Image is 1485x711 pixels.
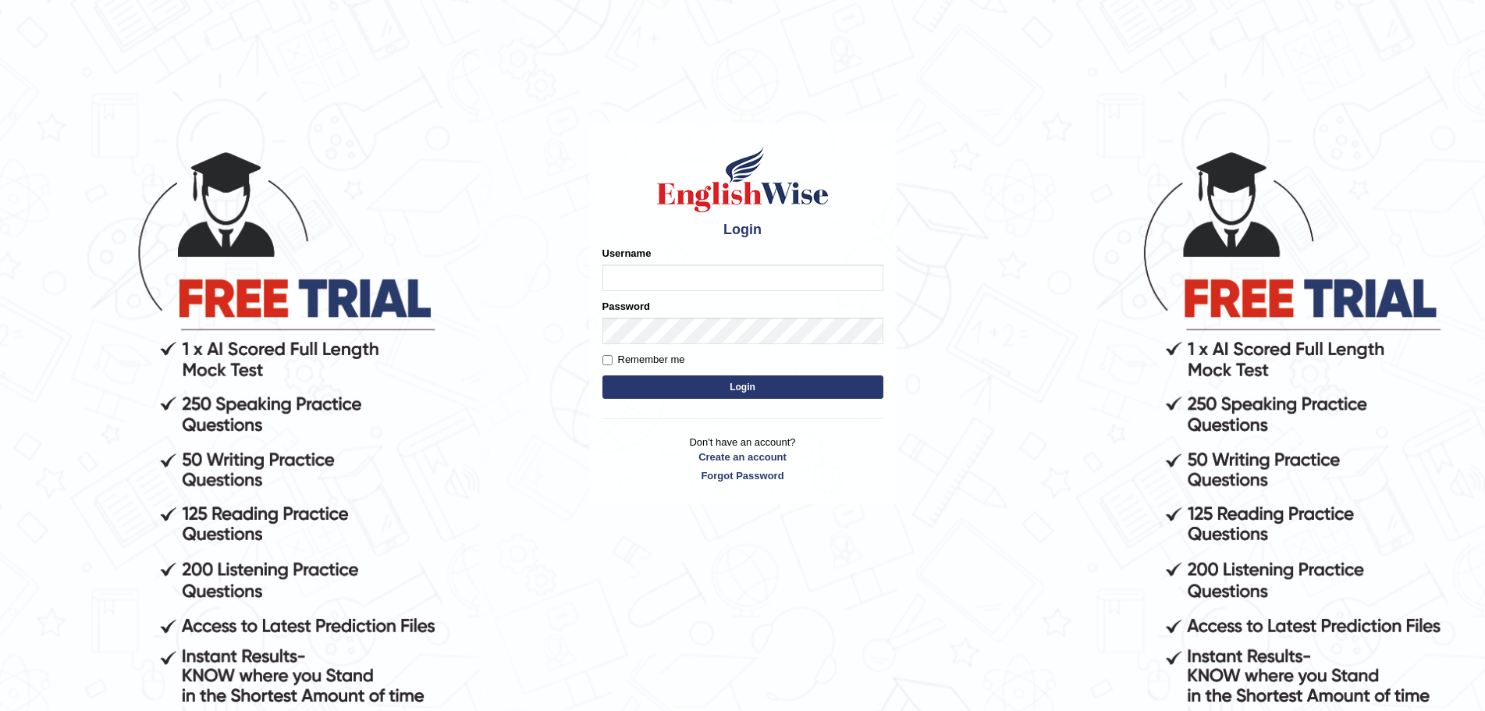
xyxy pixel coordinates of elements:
label: Password [602,299,650,314]
p: Don't have an account? [602,435,883,483]
a: Create an account [602,450,883,464]
a: Forgot Password [602,468,883,483]
h4: Login [602,222,883,238]
label: Username [602,246,652,261]
button: Login [602,375,883,399]
label: Remember me [602,352,685,368]
img: Logo of English Wise sign in for intelligent practice with AI [654,144,832,215]
input: Remember me [602,355,613,365]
